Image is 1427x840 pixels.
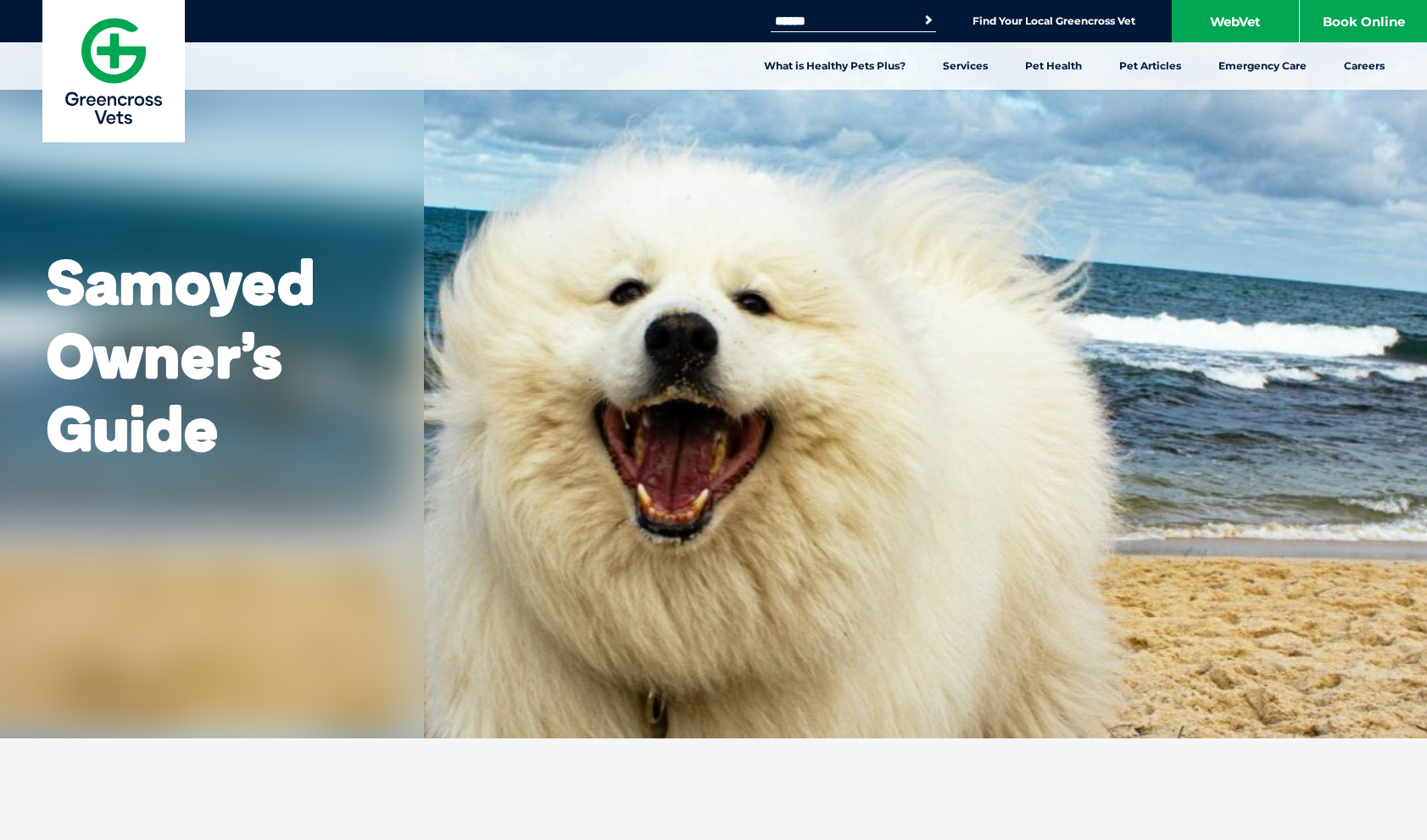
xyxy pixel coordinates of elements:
[1101,42,1200,90] a: Pet Articles
[1200,42,1325,90] a: Emergency Care
[1006,42,1101,90] a: Pet Health
[920,12,937,29] button: Search
[745,42,924,90] a: What is Healthy Pets Plus?
[1325,42,1403,90] a: Careers
[47,243,315,467] b: Samoyed Owner’s Guide
[973,14,1135,28] a: Find Your Local Greencross Vet
[924,42,1006,90] a: Services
